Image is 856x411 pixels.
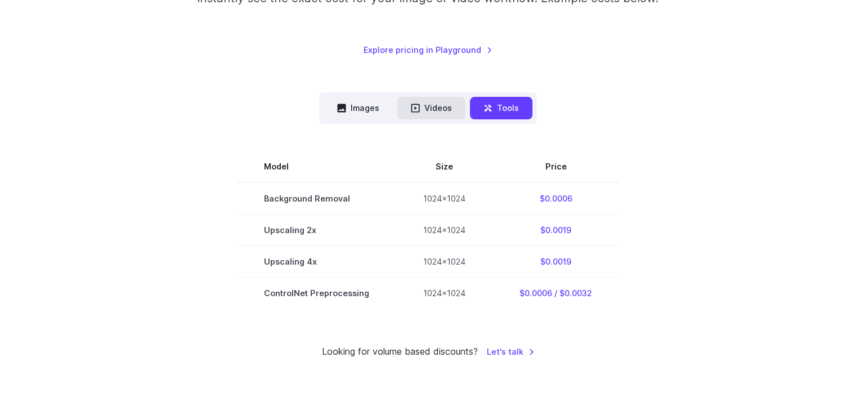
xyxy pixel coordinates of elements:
button: Tools [470,97,532,119]
td: $0.0019 [492,214,619,245]
a: Let's talk [487,345,535,358]
td: Upscaling 4x [237,245,396,277]
td: $0.0006 [492,182,619,215]
td: Background Removal [237,182,396,215]
small: Looking for volume based discounts? [322,345,478,359]
a: Explore pricing in Playground [364,43,492,56]
td: 1024x1024 [396,214,492,245]
button: Videos [397,97,465,119]
th: Size [396,151,492,182]
td: ControlNet Preprocessing [237,277,396,309]
td: 1024x1024 [396,245,492,277]
td: $0.0019 [492,245,619,277]
td: 1024x1024 [396,182,492,215]
button: Images [324,97,393,119]
td: 1024x1024 [396,277,492,309]
th: Price [492,151,619,182]
td: $0.0006 / $0.0032 [492,277,619,309]
td: Upscaling 2x [237,214,396,245]
th: Model [237,151,396,182]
